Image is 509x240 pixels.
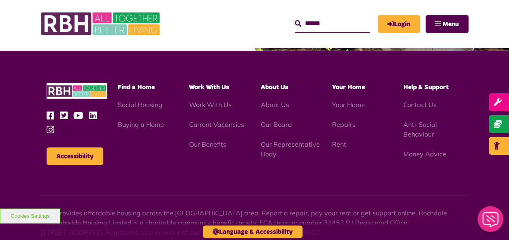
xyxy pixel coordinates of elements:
[403,84,449,91] span: Help & Support
[443,21,459,27] span: Menu
[40,8,162,40] img: RBH
[47,83,107,99] img: RBH
[118,120,164,128] a: Buying a Home
[189,140,226,148] a: Our Benefits
[47,147,103,165] button: Accessibility
[332,84,365,91] span: Your Home
[332,120,356,128] a: Repairs
[189,84,229,91] span: Work With Us
[118,84,155,91] span: Find a Home
[295,15,370,32] input: Search
[189,101,232,109] a: Work With Us
[260,120,292,128] a: Our Board
[118,101,162,109] a: Social Housing - open in a new tab
[203,225,302,238] button: Language & Accessibility
[403,101,437,109] a: Contact Us
[189,120,244,128] a: Current Vacancies
[40,208,469,237] p: RBH provides affordable housing across the [GEOGRAPHIC_DATA] area. Report a repair, pay your rent...
[473,204,509,240] iframe: Netcall Web Assistant for live chat
[260,101,289,109] a: About Us
[332,101,365,109] a: Your Home
[260,140,319,158] a: Our Representative Body
[378,15,420,33] a: MyRBH
[403,150,446,158] a: Money Advice
[403,120,437,138] a: Anti-Social Behaviour
[426,15,469,33] button: Navigation
[332,140,346,148] a: Rent
[260,84,288,91] span: About Us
